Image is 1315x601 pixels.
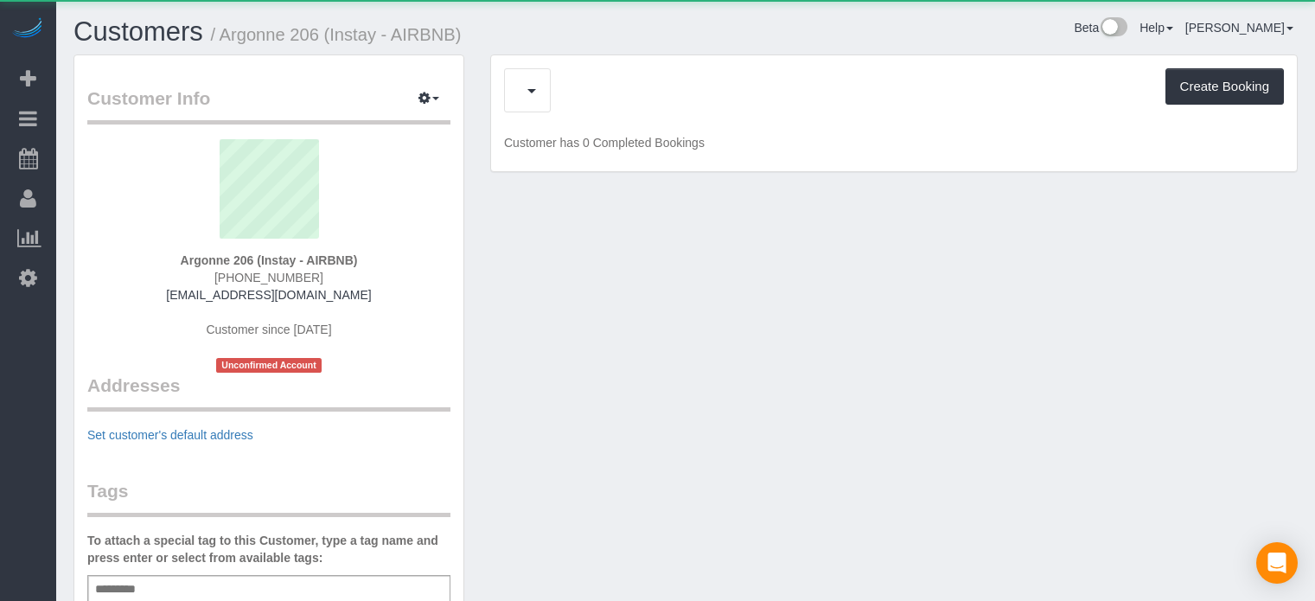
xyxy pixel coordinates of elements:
a: Help [1139,21,1173,35]
a: [EMAIL_ADDRESS][DOMAIN_NAME] [166,288,371,302]
legend: Tags [87,478,450,517]
span: [PHONE_NUMBER] [214,271,323,285]
button: Create Booking [1165,68,1284,105]
a: Beta [1074,21,1127,35]
a: [PERSON_NAME] [1185,21,1293,35]
span: Unconfirmed Account [216,358,322,373]
small: / Argonne 206 (Instay - AIRBNB) [211,25,462,44]
img: Automaid Logo [10,17,45,42]
strong: Argonne 206 (Instay - AIRBNB) [181,253,358,267]
img: New interface [1099,17,1127,40]
legend: Customer Info [87,86,450,125]
a: Customers [73,16,203,47]
a: Set customer's default address [87,428,253,442]
label: To attach a special tag to this Customer, type a tag name and press enter or select from availabl... [87,532,450,566]
p: Customer has 0 Completed Bookings [504,134,1284,151]
div: Open Intercom Messenger [1256,542,1298,584]
span: Customer since [DATE] [206,323,331,336]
